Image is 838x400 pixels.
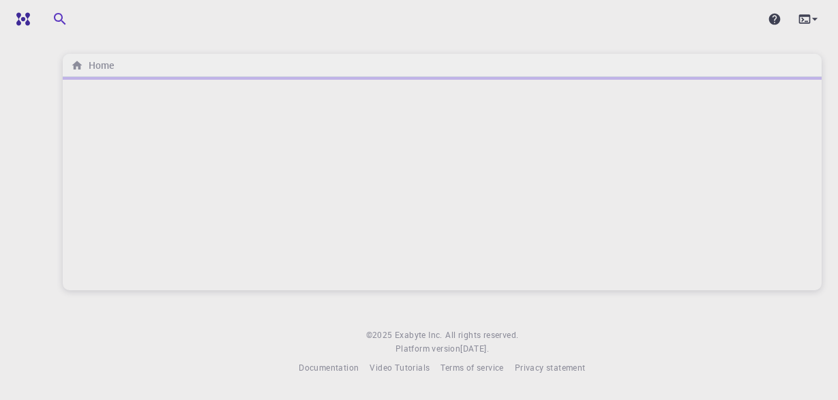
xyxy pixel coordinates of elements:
[440,361,503,375] a: Terms of service
[440,362,503,373] span: Terms of service
[366,328,395,342] span: © 2025
[68,58,117,73] nav: breadcrumb
[515,361,586,375] a: Privacy statement
[460,343,489,354] span: [DATE] .
[83,58,114,73] h6: Home
[395,342,460,356] span: Platform version
[445,328,518,342] span: All rights reserved.
[370,361,430,375] a: Video Tutorials
[395,328,443,342] a: Exabyte Inc.
[370,362,430,373] span: Video Tutorials
[460,342,489,356] a: [DATE].
[395,329,443,340] span: Exabyte Inc.
[515,362,586,373] span: Privacy statement
[11,12,30,26] img: logo
[299,361,359,375] a: Documentation
[299,362,359,373] span: Documentation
